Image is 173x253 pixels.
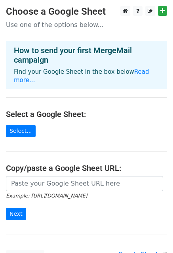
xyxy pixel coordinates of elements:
[133,215,173,253] iframe: Chat Widget
[14,68,149,84] a: Read more...
[6,163,167,173] h4: Copy/paste a Google Sheet URL:
[14,46,159,65] h4: How to send your first MergeMail campaign
[6,125,36,137] a: Select...
[6,176,163,191] input: Paste your Google Sheet URL here
[6,109,167,119] h4: Select a Google Sheet:
[6,208,26,220] input: Next
[6,6,167,17] h3: Choose a Google Sheet
[6,193,87,199] small: Example: [URL][DOMAIN_NAME]
[14,68,159,84] p: Find your Google Sheet in the box below
[6,21,167,29] p: Use one of the options below...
